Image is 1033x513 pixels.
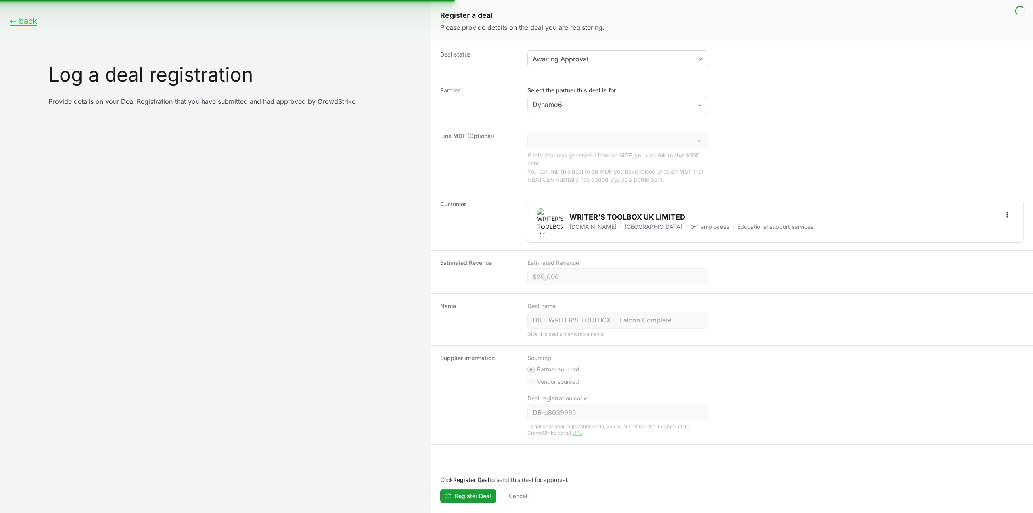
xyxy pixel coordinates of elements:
[48,97,410,105] p: Provide details on your Deal Registration that you have submitted and had approved by CrowdStrike
[686,223,687,231] span: ·
[48,65,421,84] h1: Log a deal registration
[537,365,579,373] span: Partner sourced
[620,223,621,231] span: ·
[573,430,582,436] a: URL
[569,223,617,231] a: [DOMAIN_NAME]
[527,151,708,184] p: If this deal was generated from an MDF, you can link to that MDF here. You can link this deal to ...
[690,223,729,231] p: 0-1 employees
[533,272,703,282] input: $
[440,10,1023,21] h1: Register a deal
[440,200,518,242] dt: Customer
[440,302,518,337] dt: Name
[527,331,708,337] div: Give this deal a memorable name
[440,23,1023,32] p: Please provide details on the deal you are registering.
[527,354,551,362] legend: Sourcing
[455,491,491,501] span: Register Deal
[1001,208,1014,221] button: Open options
[440,259,518,285] dt: Estimated Revenue
[440,50,518,70] dt: Deal status
[527,86,708,94] label: Select the partner this deal is for:
[625,223,682,231] p: [GEOGRAPHIC_DATA]
[692,96,708,113] div: Open
[453,476,489,483] b: Register Deal
[537,208,563,234] img: WRITER'S TOOLBOX UK LIMITED
[527,302,556,310] label: Deal name
[440,132,518,184] dt: Link MDF (Optional)
[527,423,708,436] div: To get your deal registration code, you must first register this deal in the CrowdStrike portal
[533,54,692,64] div: Awaiting Approval
[440,489,496,503] button: Register Deal
[527,259,579,267] label: Estimated Revenue
[692,132,708,149] div: Open
[528,51,708,67] button: Awaiting Approval
[10,16,37,26] button: ← back
[527,394,587,402] label: Deal registration code
[569,211,813,223] h2: WRITER'S TOOLBOX UK LIMITED
[737,223,813,231] p: Educational support services
[440,476,1023,484] p: Click to send this deal for approval.
[732,223,734,231] span: ·
[440,354,518,436] dt: Supplier information
[537,378,579,386] span: Vendor sourced
[431,42,1033,445] dl: Create activity form
[440,86,518,115] dt: Partner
